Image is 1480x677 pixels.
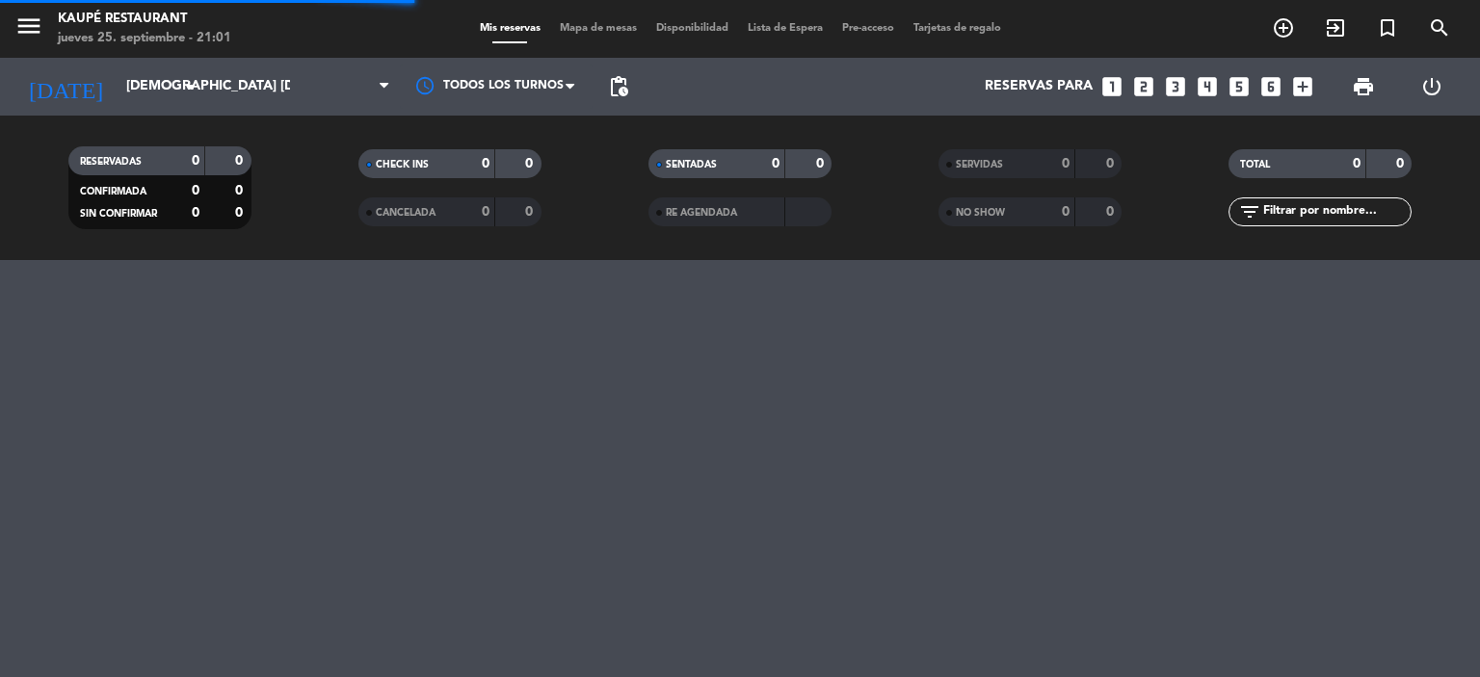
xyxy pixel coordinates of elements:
[179,75,202,98] i: arrow_drop_down
[1258,74,1283,99] i: looks_6
[1396,157,1408,170] strong: 0
[192,184,199,197] strong: 0
[666,208,737,218] span: RE AGENDADA
[1062,205,1070,219] strong: 0
[14,65,117,108] i: [DATE]
[482,205,489,219] strong: 0
[1272,16,1295,39] i: add_circle_outline
[1099,74,1124,99] i: looks_one
[1397,58,1466,116] div: LOG OUT
[1106,205,1118,219] strong: 0
[376,160,429,169] span: CHECK INS
[1131,74,1156,99] i: looks_two
[904,23,1011,34] span: Tarjetas de regalo
[738,23,832,34] span: Lista de Espera
[235,154,247,168] strong: 0
[1261,201,1411,222] input: Filtrar por nombre...
[235,184,247,197] strong: 0
[192,206,199,220] strong: 0
[235,206,247,220] strong: 0
[1062,157,1070,170] strong: 0
[647,23,738,34] span: Disponibilidad
[1352,75,1375,98] span: print
[1227,74,1252,99] i: looks_5
[956,208,1005,218] span: NO SHOW
[1376,16,1399,39] i: turned_in_not
[1238,200,1261,223] i: filter_list
[816,157,828,170] strong: 0
[14,12,43,40] i: menu
[607,75,630,98] span: pending_actions
[550,23,647,34] span: Mapa de mesas
[985,79,1093,94] span: Reservas para
[1353,157,1361,170] strong: 0
[525,205,537,219] strong: 0
[470,23,550,34] span: Mis reservas
[1428,16,1451,39] i: search
[1290,74,1315,99] i: add_box
[1163,74,1188,99] i: looks_3
[482,157,489,170] strong: 0
[80,157,142,167] span: RESERVADAS
[14,12,43,47] button: menu
[58,10,231,29] div: Kaupé Restaurant
[1420,75,1443,98] i: power_settings_new
[192,154,199,168] strong: 0
[1324,16,1347,39] i: exit_to_app
[58,29,231,48] div: jueves 25. septiembre - 21:01
[80,209,157,219] span: SIN CONFIRMAR
[1106,157,1118,170] strong: 0
[832,23,904,34] span: Pre-acceso
[772,157,780,170] strong: 0
[1240,160,1270,169] span: TOTAL
[666,160,717,169] span: SENTADAS
[376,208,436,218] span: CANCELADA
[80,187,146,196] span: CONFIRMADA
[525,157,537,170] strong: 0
[956,160,1003,169] span: SERVIDAS
[1195,74,1220,99] i: looks_4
